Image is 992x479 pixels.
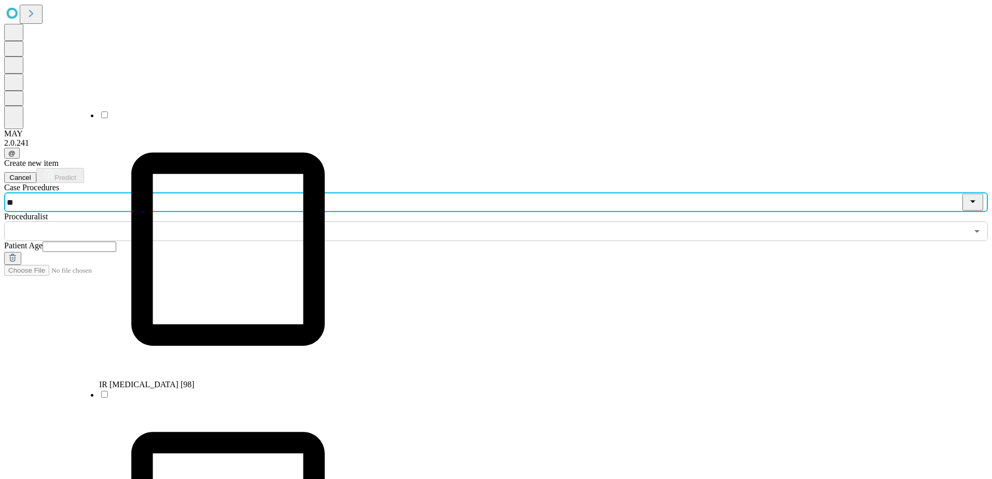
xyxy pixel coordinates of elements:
[4,172,36,183] button: Cancel
[9,174,31,181] span: Cancel
[970,224,984,238] button: Open
[54,174,76,181] span: Predict
[4,148,20,159] button: @
[4,159,59,167] span: Create new item
[4,212,48,221] span: Proceduralist
[4,183,59,192] span: Scheduled Procedure
[4,241,43,250] span: Patient Age
[8,149,16,157] span: @
[4,129,988,138] div: MAY
[99,380,195,389] span: IR [MEDICAL_DATA] [98]
[36,168,84,183] button: Predict
[962,194,983,211] button: Close
[4,138,988,148] div: 2.0.241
